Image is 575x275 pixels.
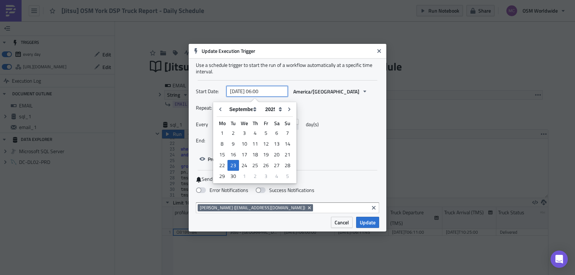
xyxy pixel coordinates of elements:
div: Mon Sep 29 2025 [217,171,227,182]
div: 27 [271,160,282,170]
div: 12 [261,139,271,149]
div: Tue Sep 30 2025 [227,171,239,182]
div: Fri Sep 19 2025 [261,149,271,160]
div: Fri Sep 12 2025 [261,138,271,149]
button: Cancel [331,217,353,228]
div: Open Intercom Messenger [551,251,568,268]
label: Send notification after scheduled run [196,176,379,183]
div: Thu Sep 11 2025 [250,138,261,149]
div: 9 [227,139,239,149]
div: 4 [271,171,282,181]
div: 10 [239,139,250,149]
span: Preview next scheduled runs [208,155,271,163]
div: 1 [239,171,250,181]
div: 20 [271,150,282,160]
label: Error Notifications [196,187,248,193]
div: Wed Sep 03 2025 [239,128,250,138]
div: 14 [282,139,293,149]
div: 7 [282,128,293,138]
div: 11 [250,139,261,149]
div: 30 [227,171,239,181]
div: Wed Sep 10 2025 [239,138,250,149]
div: Sun Sep 14 2025 [282,138,293,149]
div: Tue Sep 23 2025 [227,160,239,171]
abbr: Thursday [253,119,258,127]
div: 5 [282,171,293,181]
div: Use a schedule trigger to start the run of a workflow automatically at a specific time interval. [196,62,379,75]
input: YYYY-MM-DD HH:mm [226,86,288,97]
button: America/[GEOGRAPHIC_DATA] [290,86,371,97]
div: 23 [227,160,239,171]
div: 15 [217,150,227,160]
div: Fri Sep 05 2025 [261,128,271,138]
div: Mon Sep 08 2025 [217,138,227,149]
button: Preview next scheduled runs [196,153,274,165]
div: Wed Oct 01 2025 [239,171,250,182]
div: 1 [217,128,227,138]
abbr: Saturday [274,119,280,127]
div: 5 [261,128,271,138]
div: 17 [239,150,250,160]
div: Thu Sep 25 2025 [250,160,261,171]
div: 29 [217,171,227,181]
div: 24 [239,160,250,170]
span: Cancel [335,219,349,226]
div: {{ utils.html_table(sql_[DOMAIN_NAME], border=1, cellspacing=2, cellpadding=2, width='auto', alig... [3,9,360,14]
abbr: Tuesday [231,119,236,127]
abbr: Wednesday [241,119,248,127]
div: Tue Sep 02 2025 [227,128,239,138]
div: 26 [261,160,271,170]
abbr: Sunday [285,119,290,127]
div: Thu Sep 18 2025 [250,149,261,160]
div: Tue Sep 16 2025 [227,149,239,160]
div: Mon Sep 15 2025 [217,149,227,160]
div: Sat Oct 04 2025 [271,171,282,182]
div: Wed Sep 17 2025 [239,149,250,160]
div: Fri Sep 26 2025 [261,160,271,171]
div: Sat Sep 27 2025 [271,160,282,171]
div: 13 [271,139,282,149]
abbr: Monday [219,119,226,127]
button: Update [356,217,379,228]
span: Update [360,219,376,226]
label: Success Notifications [256,187,314,193]
div: 19 [261,150,271,160]
div: Wed Sep 24 2025 [239,160,250,171]
div: 2 [227,128,239,138]
div: Mon Sep 22 2025 [217,160,227,171]
select: Month [226,104,262,115]
div: Sun Sep 07 2025 [282,128,293,138]
div: 28 [282,160,293,170]
label: Start Date: [196,86,223,97]
div: 18 [250,150,261,160]
body: Rich Text Area. Press ALT-0 for help. [3,3,360,14]
div: Tue Sep 09 2025 [227,138,239,149]
select: Year [262,104,284,115]
div: 3 [261,171,271,181]
button: Clear selected items [369,203,378,212]
div: Sat Sep 20 2025 [271,149,282,160]
div: Mon Sep 01 2025 [217,128,227,138]
div: Sun Sep 28 2025 [282,160,293,171]
div: Thu Oct 02 2025 [250,171,261,182]
h6: Update Execution Trigger [202,48,374,54]
div: 25 [250,160,261,170]
label: Every [196,119,223,130]
div: Sat Sep 06 2025 [271,128,282,138]
button: Go to next month [284,104,295,115]
button: Close [374,46,385,56]
button: Remove Tag [307,204,313,211]
div: 22 [217,160,227,170]
span: day(s) [306,119,319,130]
div: 8 [217,139,227,149]
div: Sat Sep 13 2025 [271,138,282,149]
span: [PERSON_NAME] ([EMAIL_ADDRESS][DOMAIN_NAME]) [200,205,305,211]
abbr: Friday [264,119,268,127]
div: Sun Sep 21 2025 [282,149,293,160]
div: 6 [271,128,282,138]
div: 4 [250,128,261,138]
button: Go to previous month [215,104,226,115]
div: 2 [250,171,261,181]
div: Sun Oct 05 2025 [282,171,293,182]
div: 21 [282,150,293,160]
